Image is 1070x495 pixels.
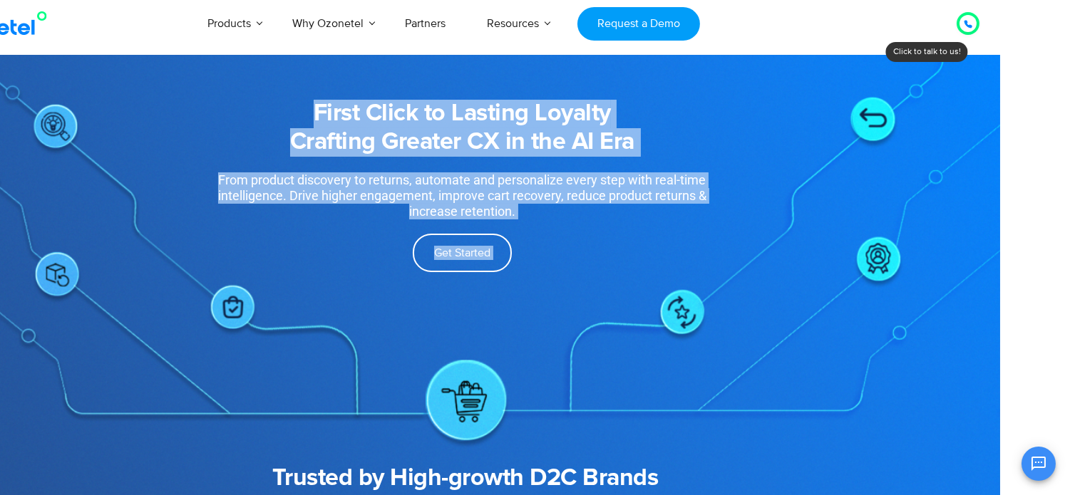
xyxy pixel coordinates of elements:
[577,7,699,41] a: Request a Demo
[166,100,759,157] h2: First Click to Lasting Loyalty Crafting Greater CX in the AI Era
[202,172,724,219] div: From product discovery to returns, automate and personalize every step with real-time intelligenc...
[434,247,490,259] span: Get Started
[41,464,890,493] h2: Trusted by High-growth D2C Brands
[1022,447,1056,481] button: Open chat
[413,234,512,272] a: Get Started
